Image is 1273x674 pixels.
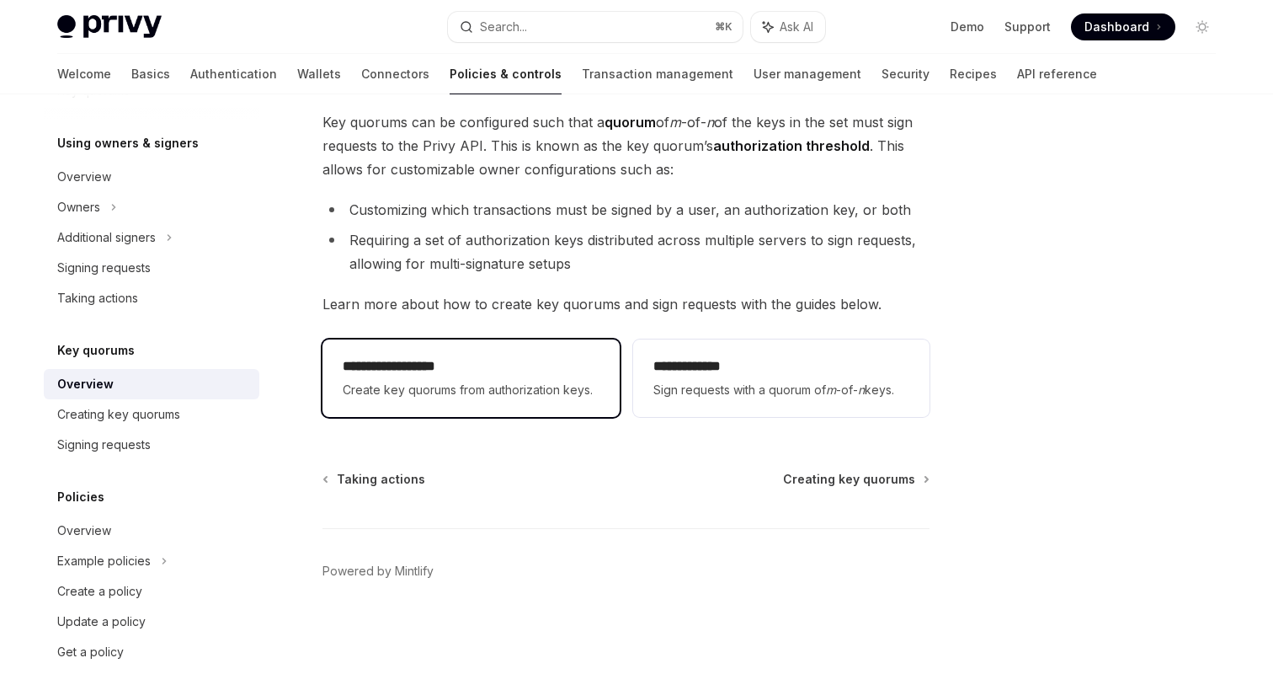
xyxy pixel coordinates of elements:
[1071,13,1175,40] a: Dashboard
[44,162,259,192] a: Overview
[44,637,259,667] a: Get a policy
[324,471,425,488] a: Taking actions
[57,521,111,541] div: Overview
[44,430,259,460] a: Signing requests
[57,404,180,425] div: Creating key quorums
[57,551,151,571] div: Example policies
[57,612,146,632] div: Update a policy
[882,54,929,94] a: Security
[713,137,870,154] strong: authorization threshold
[57,258,151,278] div: Signing requests
[1189,13,1216,40] button: Toggle dark mode
[1004,19,1051,35] a: Support
[780,19,813,35] span: Ask AI
[57,340,135,361] h5: Key quorums
[669,114,681,131] em: m
[44,399,259,430] a: Creating key quorums
[57,227,156,248] div: Additional signers
[57,374,114,394] div: Overview
[343,380,599,400] span: Create key quorums from authorization keys.
[57,642,124,662] div: Get a policy
[322,198,929,222] li: Customizing which transactions must be signed by a user, an authorization key, or both
[715,20,732,34] span: ⌘ K
[44,253,259,283] a: Signing requests
[826,382,836,397] em: m
[337,471,425,488] span: Taking actions
[322,563,434,580] a: Powered by Mintlify
[57,487,104,507] h5: Policies
[44,607,259,637] a: Update a policy
[754,54,861,94] a: User management
[57,581,142,602] div: Create a policy
[322,292,929,316] span: Learn more about how to create key quorums and sign requests with the guides below.
[1017,54,1097,94] a: API reference
[858,382,865,397] em: n
[950,54,997,94] a: Recipes
[450,54,562,94] a: Policies & controls
[44,369,259,399] a: Overview
[783,471,915,488] span: Creating key quorums
[582,54,733,94] a: Transaction management
[57,167,111,187] div: Overview
[783,471,928,488] a: Creating key quorums
[57,435,151,455] div: Signing requests
[448,12,743,42] button: Search...⌘K
[751,12,825,42] button: Ask AI
[44,576,259,607] a: Create a policy
[653,380,909,400] span: Sign requests with a quorum of -of- keys.
[44,283,259,313] a: Taking actions
[322,228,929,275] li: Requiring a set of authorization keys distributed across multiple servers to sign requests, allow...
[361,54,429,94] a: Connectors
[322,110,929,181] span: Key quorums can be configured such that a of -of- of the keys in the set must sign requests to th...
[44,516,259,546] a: Overview
[480,17,527,37] div: Search...
[57,288,138,308] div: Taking actions
[131,54,170,94] a: Basics
[57,54,111,94] a: Welcome
[706,114,714,131] em: n
[190,54,277,94] a: Authentication
[297,54,341,94] a: Wallets
[951,19,984,35] a: Demo
[57,15,162,39] img: light logo
[605,114,656,131] strong: quorum
[57,197,100,217] div: Owners
[1084,19,1149,35] span: Dashboard
[57,133,199,153] h5: Using owners & signers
